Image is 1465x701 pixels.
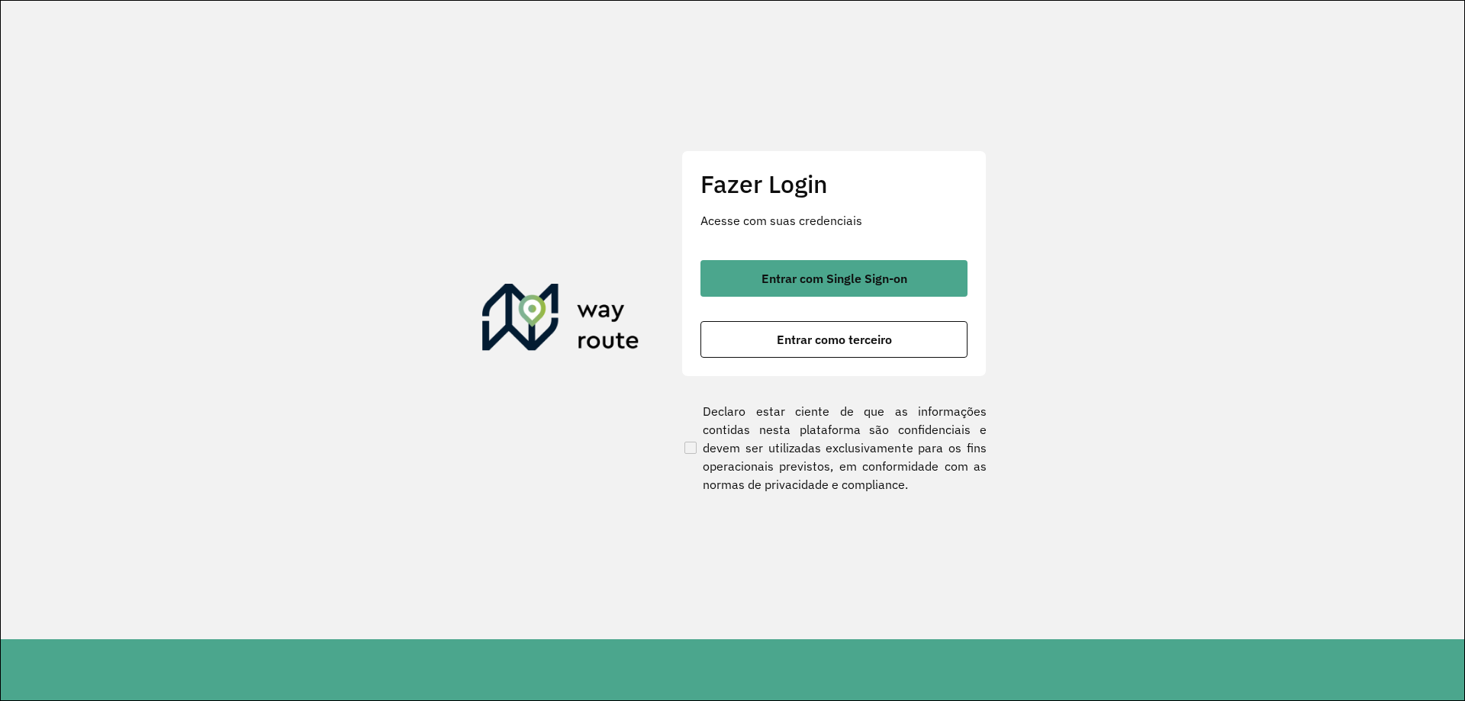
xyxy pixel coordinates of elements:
span: Entrar com Single Sign-on [761,272,907,285]
p: Acesse com suas credenciais [700,211,968,230]
span: Entrar como terceiro [777,333,892,346]
button: button [700,260,968,297]
label: Declaro estar ciente de que as informações contidas nesta plataforma são confidenciais e devem se... [681,402,987,494]
img: Roteirizador AmbevTech [482,284,639,357]
h2: Fazer Login [700,169,968,198]
button: button [700,321,968,358]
